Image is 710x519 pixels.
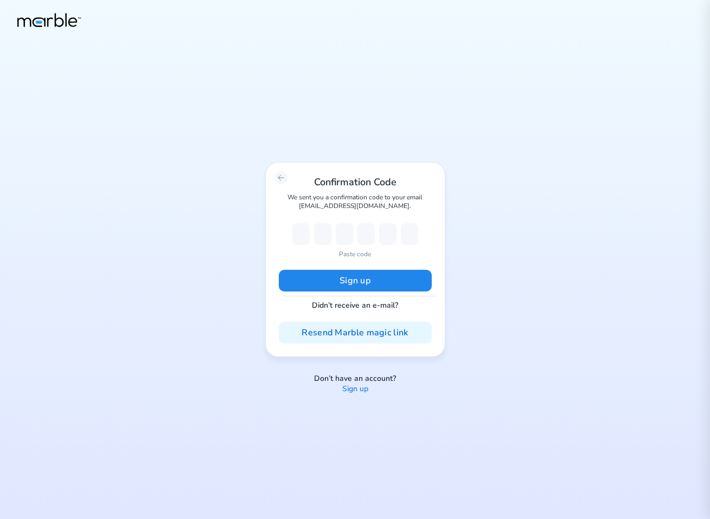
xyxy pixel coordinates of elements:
[279,193,432,210] p: We sent you a confirmation code to your email [EMAIL_ADDRESS][DOMAIN_NAME].
[339,249,371,259] p: Paste code
[279,301,432,311] p: Didn’t receive an e-mail?
[279,270,432,291] button: Sign up
[314,374,396,384] p: Don’t have an account?
[279,176,432,189] h2: Confirmation Code
[279,322,432,343] button: Resend Marble magic link
[342,384,368,394] a: Sign up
